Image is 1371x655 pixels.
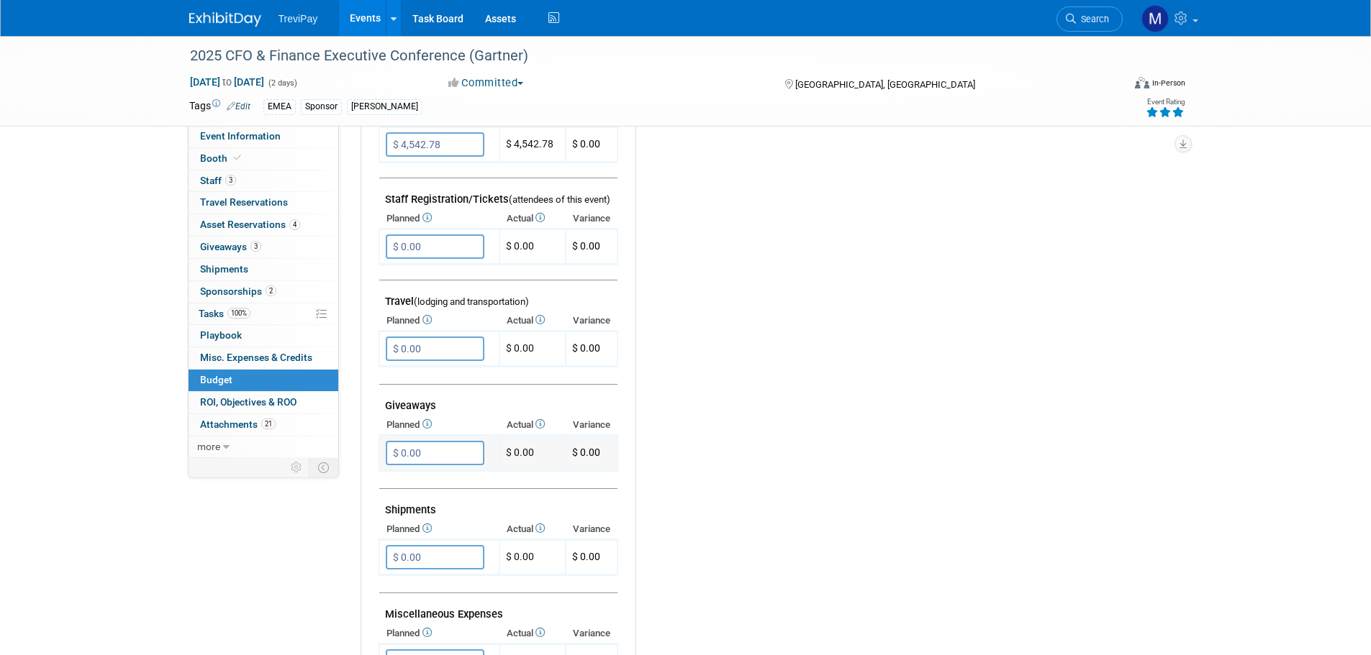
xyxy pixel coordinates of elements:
a: Search [1056,6,1123,32]
span: Booth [200,152,244,164]
img: Format-Inperson.png [1135,77,1149,88]
span: [GEOGRAPHIC_DATA], [GEOGRAPHIC_DATA] [795,79,975,90]
span: TreviPay [279,13,318,24]
img: ExhibitDay [189,12,261,27]
a: Sponsorships2 [189,281,338,303]
span: Event Information [200,130,281,142]
span: Budget [200,374,232,385]
td: Personalize Event Tab Strip [284,458,309,477]
div: Event Format [1038,75,1186,96]
span: Search [1076,14,1109,24]
span: more [197,441,220,452]
span: 2 [266,285,276,296]
span: Shipments [200,263,248,275]
td: Staff Registration/Tickets [379,178,617,209]
span: $ 0.00 [572,551,600,562]
th: Planned [379,209,499,229]
th: Variance [566,209,617,229]
a: Playbook [189,325,338,347]
th: Actual [499,311,566,331]
div: EMEA [263,99,296,114]
a: Misc. Expenses & Credits [189,347,338,369]
span: [DATE] [DATE] [189,75,265,88]
span: Travel Reservations [200,196,288,208]
td: Tags [189,99,250,115]
td: Travel [379,280,617,311]
i: Booth reservation complete [234,154,241,162]
a: ROI, Objectives & ROO [189,392,338,413]
th: Actual [499,519,566,539]
td: $ 0.00 [499,331,566,367]
div: [PERSON_NAME] [347,99,422,114]
a: Travel Reservations [189,192,338,214]
span: (2 days) [267,78,297,88]
a: more [189,436,338,458]
td: Shipments [379,489,617,520]
span: $ 0.00 [572,240,600,252]
span: $ 0.00 [572,138,600,150]
td: Toggle Event Tabs [309,458,338,477]
span: Tasks [199,308,250,319]
span: (lodging and transportation) [414,296,529,307]
span: 4 [289,219,300,230]
span: Attachments [200,418,276,430]
a: Edit [227,101,250,111]
span: (attendees of this event) [509,194,610,205]
td: Giveaways [379,385,617,416]
span: 100% [227,308,250,319]
a: Budget [189,370,338,391]
th: Variance [566,311,617,331]
th: Planned [379,311,499,331]
th: Variance [566,623,617,643]
span: 3 [225,175,236,185]
th: Variance [566,415,617,435]
a: Booth [189,148,338,170]
td: $ 0.00 [499,540,566,575]
th: Planned [379,415,499,435]
th: Actual [499,623,566,643]
a: Tasks100% [189,303,338,325]
span: Asset Reservations [200,219,300,230]
a: Staff3 [189,170,338,192]
th: Planned [379,519,499,539]
div: Sponsor [301,99,342,114]
a: Asset Reservations4 [189,214,338,236]
span: 3 [250,241,261,252]
div: Event Rating [1146,99,1185,106]
span: to [220,76,234,88]
span: Staff [200,175,236,186]
td: $ 4,542.78 [499,127,566,162]
span: $ 0.00 [572,446,600,458]
td: $ 0.00 [499,436,566,471]
span: $ 0.00 [572,342,600,354]
th: Variance [566,519,617,539]
span: 21 [261,418,276,429]
div: In-Person [1151,78,1185,88]
th: Actual [499,415,566,435]
span: Giveaways [200,241,261,252]
td: Miscellaneous Expenses [379,593,617,624]
span: Playbook [200,329,242,341]
a: Giveaways3 [189,237,338,258]
img: Maiia Khasina [1141,5,1169,32]
td: $ 0.00 [499,229,566,265]
th: Planned [379,623,499,643]
a: Event Information [189,126,338,147]
button: Committed [443,75,529,91]
span: Sponsorships [200,285,276,297]
span: Misc. Expenses & Credits [200,352,312,363]
th: Actual [499,209,566,229]
div: 2025 CFO & Finance Executive Conference (Gartner) [185,43,1101,69]
a: Shipments [189,259,338,280]
span: ROI, Objectives & ROO [200,396,297,408]
a: Attachments21 [189,414,338,436]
